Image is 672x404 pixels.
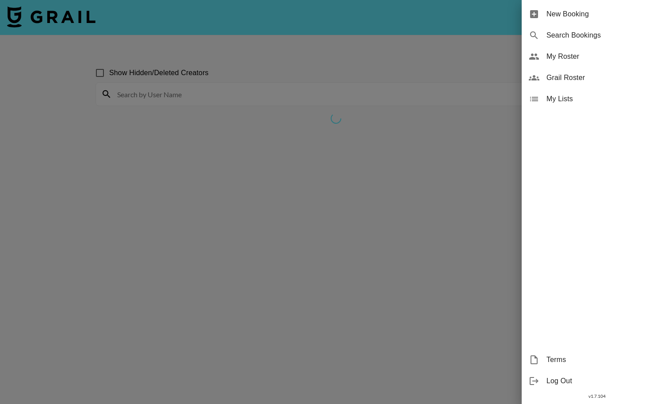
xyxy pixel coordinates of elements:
[522,392,672,401] div: v 1.7.104
[522,46,672,67] div: My Roster
[522,370,672,392] div: Log Out
[522,25,672,46] div: Search Bookings
[522,4,672,25] div: New Booking
[522,88,672,110] div: My Lists
[546,354,665,365] span: Terms
[546,30,665,41] span: Search Bookings
[546,376,665,386] span: Log Out
[546,9,665,19] span: New Booking
[522,349,672,370] div: Terms
[546,51,665,62] span: My Roster
[546,72,665,83] span: Grail Roster
[546,94,665,104] span: My Lists
[522,67,672,88] div: Grail Roster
